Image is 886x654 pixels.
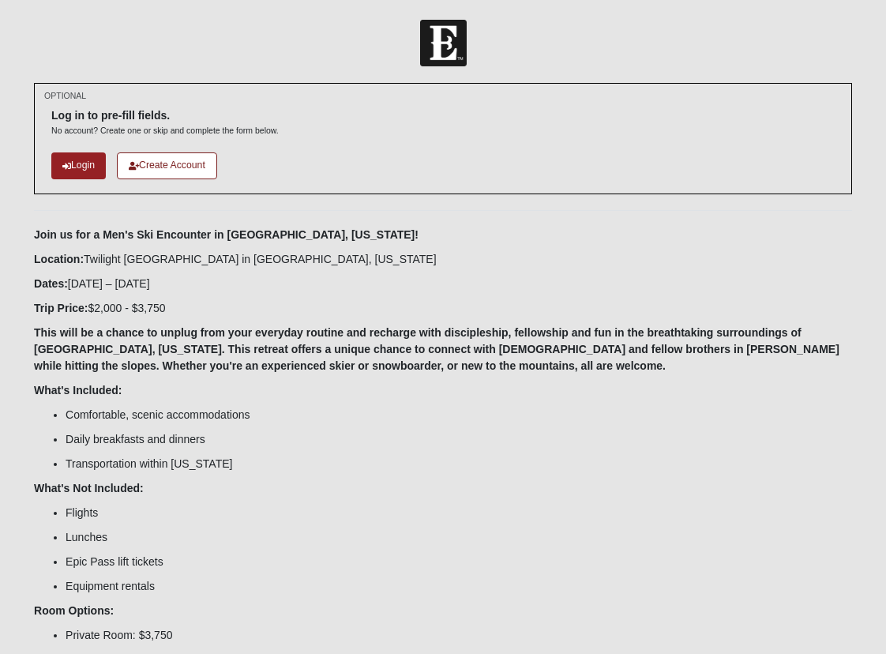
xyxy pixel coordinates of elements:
[34,228,419,241] b: Join us for a Men's Ski Encounter in [GEOGRAPHIC_DATA], [US_STATE]!
[51,125,279,137] p: No account? Create one or skip and complete the form below.
[66,580,155,592] span: Equipment rentals
[66,433,205,445] span: Daily breakfasts and dinners
[66,408,250,421] span: Comfortable, scenic accommodations
[66,531,107,543] span: Lunches
[51,109,279,122] h6: Log in to pre-fill fields.
[66,627,852,644] li: Private Room: $3,750
[34,302,88,314] b: Trip Price:
[34,251,852,268] p: Twilight [GEOGRAPHIC_DATA] in [GEOGRAPHIC_DATA], [US_STATE]
[66,555,163,568] span: Epic Pass lift tickets
[51,152,106,179] a: Login
[420,20,467,66] img: Church of Eleven22 Logo
[34,253,84,265] b: Location:
[34,326,839,372] b: This will be a chance to unplug from your everyday routine and recharge with discipleship, fellow...
[34,276,852,292] p: [DATE] – [DATE]
[34,300,852,317] p: $2,000 - $3,750
[117,152,217,179] a: Create Account
[34,482,144,494] b: What's Not Included:
[34,604,114,617] b: Room Options:
[66,457,232,470] span: Transportation within [US_STATE]
[44,90,86,102] small: OPTIONAL
[34,277,68,290] b: Dates:
[34,384,122,397] b: What's Included:
[66,505,852,521] li: Flights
